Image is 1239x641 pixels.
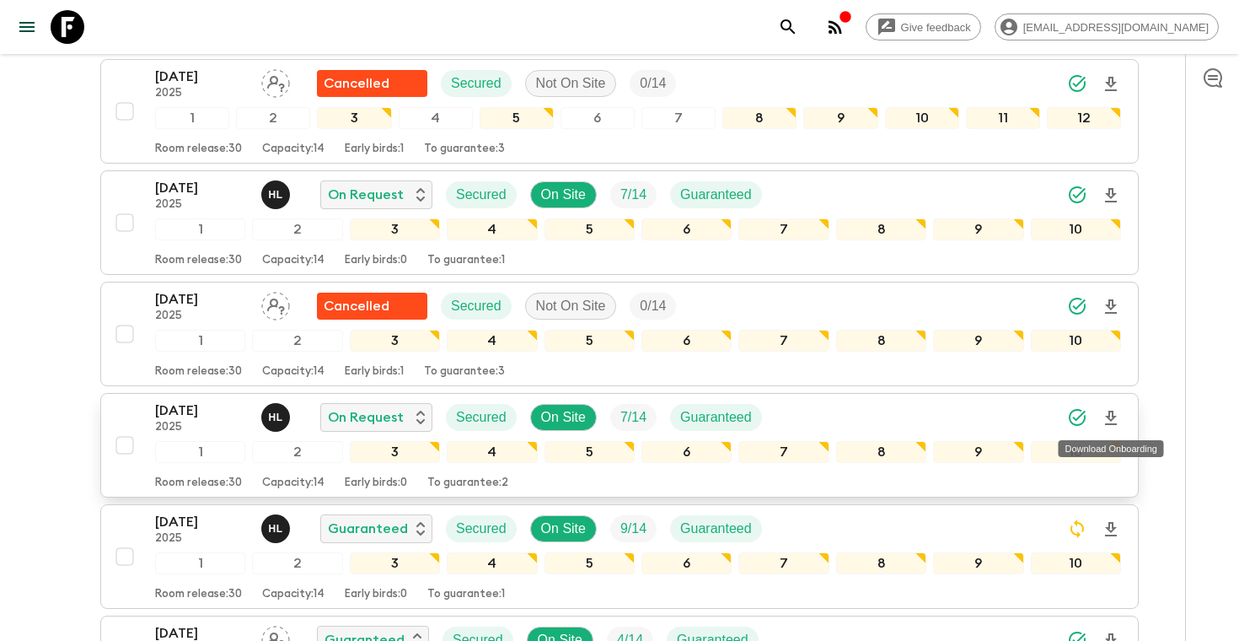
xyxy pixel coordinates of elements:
[544,552,635,574] div: 5
[155,421,248,434] p: 2025
[530,515,597,542] div: On Site
[1031,218,1121,240] div: 10
[261,408,293,422] span: Hoang Le Ngoc
[836,218,926,240] div: 8
[427,477,508,490] p: To guarantee: 2
[1067,296,1087,316] svg: Synced Successfully
[155,310,248,323] p: 2025
[1067,73,1087,94] svg: Synced Successfully
[738,330,829,352] div: 7
[155,365,242,379] p: Room release: 30
[268,411,282,424] p: H L
[995,13,1219,40] div: [EMAIL_ADDRESS][DOMAIN_NAME]
[1101,297,1121,317] svg: Download Onboarding
[836,330,926,352] div: 8
[771,10,805,44] button: search adventures
[680,407,752,428] p: Guaranteed
[317,70,427,97] div: Flash Pack cancellation
[447,218,537,240] div: 4
[261,520,293,533] span: Hoang Le Ngoc
[640,296,666,316] p: 0 / 14
[261,514,293,543] button: HL
[345,588,407,601] p: Early birds: 0
[252,218,342,240] div: 2
[446,515,517,542] div: Secured
[933,441,1023,463] div: 9
[261,186,293,199] span: Hoang Le Ngoc
[155,532,248,546] p: 2025
[427,254,505,267] p: To guarantee: 1
[155,254,242,267] p: Room release: 30
[345,477,407,490] p: Early birds: 0
[252,330,342,352] div: 2
[100,170,1139,275] button: [DATE]2025Hoang Le NgocOn RequestSecuredOn SiteTrip FillGuaranteed12345678910Room release:30Capac...
[456,519,507,539] p: Secured
[1031,441,1121,463] div: 10
[155,107,229,129] div: 1
[261,74,290,88] span: Assign pack leader
[836,552,926,574] div: 8
[10,10,44,44] button: menu
[447,441,537,463] div: 4
[525,70,617,97] div: Not On Site
[155,441,245,463] div: 1
[1101,520,1121,540] svg: Download Onboarding
[345,254,407,267] p: Early birds: 0
[1031,552,1121,574] div: 10
[966,107,1040,129] div: 11
[262,477,324,490] p: Capacity: 14
[738,441,829,463] div: 7
[324,73,389,94] p: Cancelled
[451,73,501,94] p: Secured
[350,552,440,574] div: 3
[560,107,635,129] div: 6
[447,330,537,352] div: 4
[100,282,1139,386] button: [DATE]2025Assign pack leaderFlash Pack cancellationSecuredNot On SiteTrip Fill12345678910Room rel...
[620,407,646,428] p: 7 / 14
[317,107,391,129] div: 3
[544,218,635,240] div: 5
[446,404,517,431] div: Secured
[155,552,245,574] div: 1
[641,552,732,574] div: 6
[1067,519,1087,539] svg: Sync Required - Changes detected
[350,330,440,352] div: 3
[680,519,752,539] p: Guaranteed
[345,143,404,156] p: Early birds: 1
[803,107,877,129] div: 9
[328,519,408,539] p: Guaranteed
[536,296,606,316] p: Not On Site
[525,293,617,320] div: Not On Site
[268,188,282,202] p: H L
[456,185,507,205] p: Secured
[155,512,248,532] p: [DATE]
[155,477,242,490] p: Room release: 30
[544,330,635,352] div: 5
[1059,440,1164,457] div: Download Onboarding
[620,185,646,205] p: 7 / 14
[350,441,440,463] div: 3
[424,143,505,156] p: To guarantee: 3
[268,522,282,536] p: H L
[641,218,732,240] div: 6
[536,73,606,94] p: Not On Site
[630,70,676,97] div: Trip Fill
[328,407,404,428] p: On Request
[350,218,440,240] div: 3
[261,297,290,310] span: Assign pack leader
[345,365,404,379] p: Early birds: 1
[738,218,829,240] div: 7
[155,198,248,212] p: 2025
[328,185,404,205] p: On Request
[155,67,248,87] p: [DATE]
[261,180,293,209] button: HL
[252,441,342,463] div: 2
[722,107,796,129] div: 8
[1067,407,1087,428] svg: Synced Successfully
[1014,21,1218,34] span: [EMAIL_ADDRESS][DOMAIN_NAME]
[541,519,586,539] p: On Site
[933,330,1023,352] div: 9
[155,401,248,421] p: [DATE]
[541,185,586,205] p: On Site
[541,407,586,428] p: On Site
